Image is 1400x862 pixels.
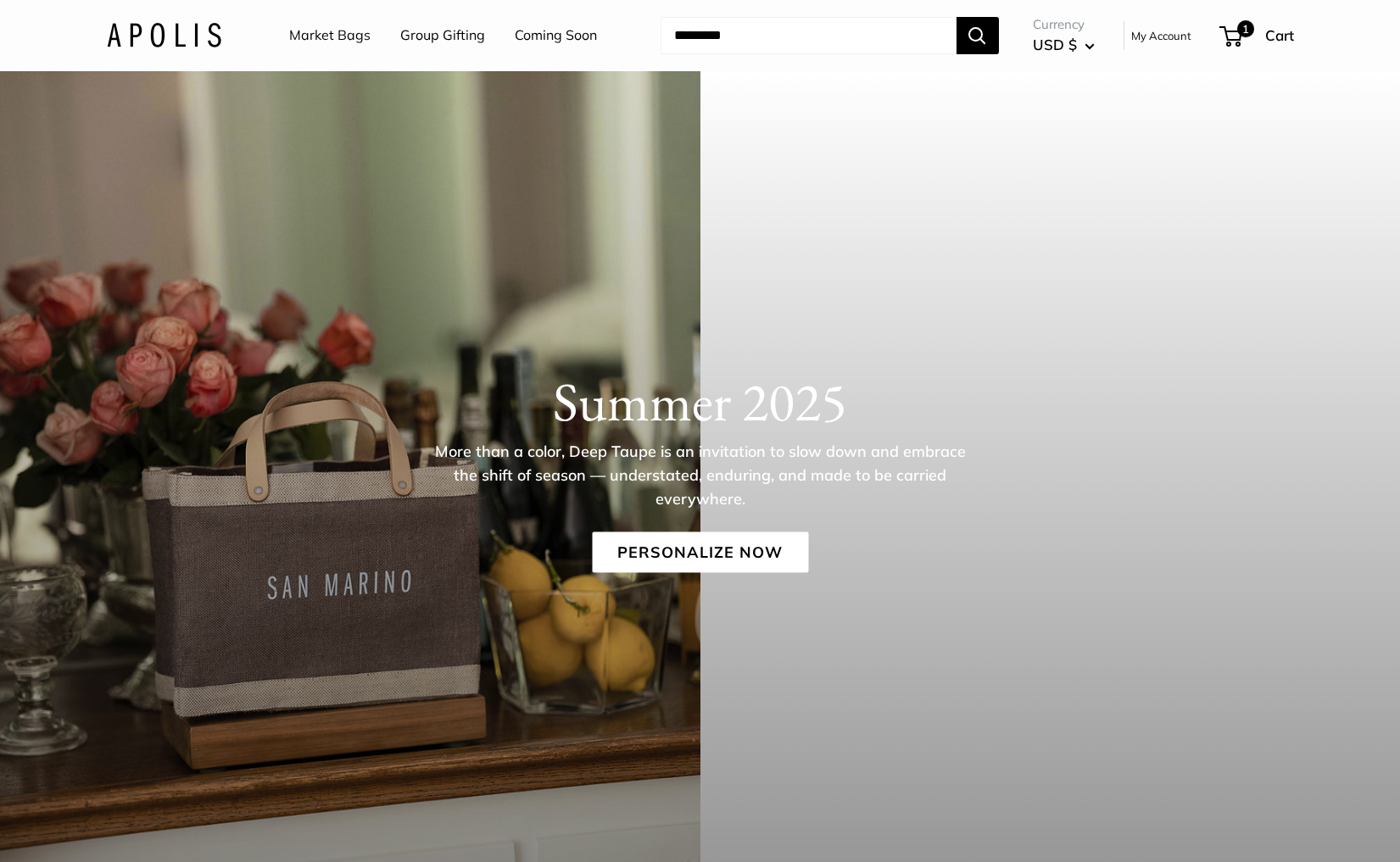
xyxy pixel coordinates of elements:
[425,440,976,511] p: More than a color, Deep Taupe is an invitation to slow down and embrace the shift of season — und...
[515,23,597,48] a: Coming Soon
[1033,31,1095,58] button: USD $
[1221,22,1294,49] a: 1 Cart
[1265,26,1294,44] span: Cart
[592,532,808,573] a: Personalize Now
[957,17,999,54] button: Search
[107,23,221,47] img: Apolis
[1033,36,1077,53] span: USD $
[107,370,1294,434] h1: Summer 2025
[661,17,957,54] input: Search...
[1131,25,1191,46] a: My Account
[1236,20,1253,37] span: 1
[1033,13,1095,36] span: Currency
[289,23,371,48] a: Market Bags
[400,23,485,48] a: Group Gifting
